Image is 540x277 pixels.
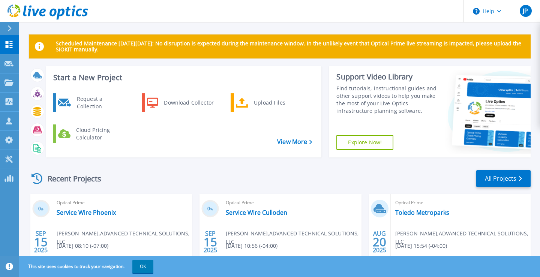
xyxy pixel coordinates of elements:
[250,95,306,110] div: Upload Files
[57,209,116,216] a: Service Wire Phoenix
[160,95,217,110] div: Download Collector
[210,207,213,211] span: %
[395,229,531,246] span: [PERSON_NAME] , ADVANCED TECHNICAL SOLUTIONS, LLC
[336,135,393,150] a: Explore Now!
[336,85,437,115] div: Find tutorials, instructional guides and other support videos to help you make the most of your L...
[57,242,108,250] span: [DATE] 08:10 (-07:00)
[56,40,525,52] p: Scheduled Maintenance [DATE][DATE]: No disruption is expected during the maintenance window. In t...
[34,239,48,245] span: 15
[336,72,437,82] div: Support Video Library
[203,228,217,256] div: SEP 2025
[57,229,192,246] span: [PERSON_NAME] , ADVANCED TECHNICAL SOLUTIONS, LLC
[29,169,111,188] div: Recent Projects
[204,239,217,245] span: 15
[57,199,187,207] span: Optical Prime
[372,228,387,256] div: AUG 2025
[226,242,277,250] span: [DATE] 10:56 (-04:00)
[523,8,528,14] span: JP
[395,242,447,250] span: [DATE] 15:54 (-04:00)
[226,199,357,207] span: Optical Prime
[231,93,307,112] a: Upload Files
[142,93,219,112] a: Download Collector
[72,126,128,141] div: Cloud Pricing Calculator
[226,229,361,246] span: [PERSON_NAME] , ADVANCED TECHNICAL SOLUTIONS, LLC
[73,95,128,110] div: Request a Collection
[32,205,50,213] h3: 0
[53,93,130,112] a: Request a Collection
[41,207,43,211] span: %
[132,260,153,273] button: OK
[373,239,386,245] span: 20
[34,228,48,256] div: SEP 2025
[201,205,219,213] h3: 0
[476,170,531,187] a: All Projects
[395,209,449,216] a: Toledo Metroparks
[21,260,153,273] span: This site uses cookies to track your navigation.
[53,73,312,82] h3: Start a New Project
[226,209,287,216] a: Service Wire Culloden
[277,138,312,145] a: View More
[53,124,130,143] a: Cloud Pricing Calculator
[395,199,526,207] span: Optical Prime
